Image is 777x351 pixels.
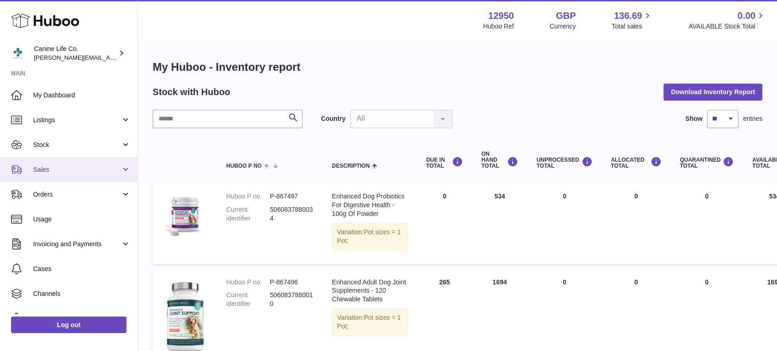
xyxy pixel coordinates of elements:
[611,157,661,169] div: ALLOCATED Total
[321,114,346,123] label: Country
[483,22,514,31] div: Huboo Ref
[688,10,766,31] a: 0.00 AVAILABLE Stock Total
[162,192,208,238] img: product image
[226,192,270,201] dt: Huboo P no
[556,10,576,22] strong: GBP
[481,151,518,170] div: ON HAND Total
[332,223,408,250] div: Variation:
[270,192,314,201] dd: P-867497
[11,317,126,333] a: Log out
[663,84,762,100] button: Download Inventory Report
[11,46,25,60] img: kevin@clsgltd.co.uk
[33,314,131,323] span: Settings
[270,291,314,308] dd: 5060837880010
[226,291,270,308] dt: Current identifier
[332,308,408,336] div: Variation:
[337,228,401,244] span: Pot sizes = 1 Pot;
[226,163,262,169] span: Huboo P no
[737,10,755,22] span: 0.00
[488,10,514,22] strong: 12950
[601,183,670,264] td: 0
[332,192,408,218] div: Enhanced Dog Probiotics For Digestive Health - 100g Of Powder
[688,22,766,31] span: AVAILABLE Stock Total
[332,278,408,304] div: Enhanced Adult Dog Joint Supplements - 120 Chewable Tablets
[34,45,117,62] div: Canine Life Co.
[472,183,527,264] td: 534
[270,278,314,287] dd: P-867496
[34,54,184,61] span: [PERSON_NAME][EMAIL_ADDRESS][DOMAIN_NAME]
[705,278,708,286] span: 0
[337,314,401,330] span: Pot sizes = 1 Pot;
[33,91,131,100] span: My Dashboard
[611,10,652,31] a: 136.69 Total sales
[527,183,602,264] td: 0
[686,114,703,123] label: Show
[33,289,131,298] span: Channels
[550,22,576,31] div: Currency
[705,192,708,200] span: 0
[226,278,270,287] dt: Huboo P no
[417,183,472,264] td: 0
[33,190,121,199] span: Orders
[611,22,652,31] span: Total sales
[33,116,121,125] span: Listings
[33,215,131,224] span: Usage
[33,141,121,149] span: Stock
[270,205,314,223] dd: 5060837880034
[33,265,131,273] span: Cases
[153,60,762,74] h1: My Huboo - Inventory report
[537,157,593,169] div: UNPROCESSED Total
[614,10,642,22] span: 136.69
[743,114,762,123] span: entries
[153,86,230,98] h2: Stock with Huboo
[226,205,270,223] dt: Current identifier
[332,163,370,169] span: Description
[33,165,121,174] span: Sales
[680,157,734,169] div: QUARANTINED Total
[33,240,121,249] span: Invoicing and Payments
[426,157,463,169] div: DUE IN TOTAL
